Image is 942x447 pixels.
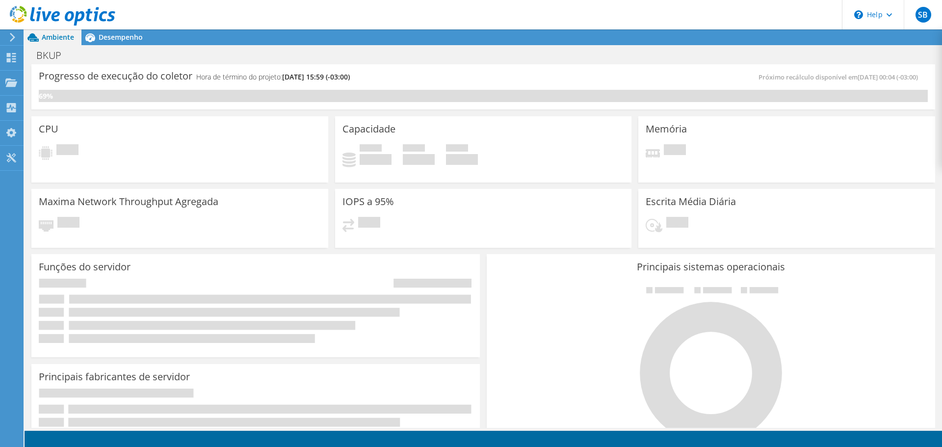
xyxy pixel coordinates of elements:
svg: \n [854,10,863,19]
h3: Principais sistemas operacionais [494,262,928,272]
h3: Escrita Média Diária [646,196,736,207]
span: Desempenho [99,32,143,42]
h3: Capacidade [342,124,395,134]
span: Próximo recálculo disponível em [759,73,923,81]
span: Usado [360,144,382,154]
span: [DATE] 00:04 (-03:00) [858,73,918,81]
span: Pendente [666,217,688,230]
span: Disponível [403,144,425,154]
span: Ambiente [42,32,74,42]
span: Pendente [56,144,78,158]
h3: Principais fabricantes de servidor [39,371,190,382]
h3: Funções do servidor [39,262,131,272]
h4: 0 GiB [360,154,392,165]
span: SB [916,7,931,23]
span: [DATE] 15:59 (-03:00) [282,72,350,81]
span: Total [446,144,468,154]
h4: 0 GiB [403,154,435,165]
h3: Maxima Network Throughput Agregada [39,196,218,207]
h4: Hora de término do projeto: [196,72,350,82]
h4: 0 GiB [446,154,478,165]
h3: CPU [39,124,58,134]
span: Pendente [358,217,380,230]
h1: BKUP [32,50,77,61]
span: Pendente [57,217,79,230]
h3: Memória [646,124,687,134]
span: Pendente [664,144,686,158]
h3: IOPS a 95% [342,196,394,207]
